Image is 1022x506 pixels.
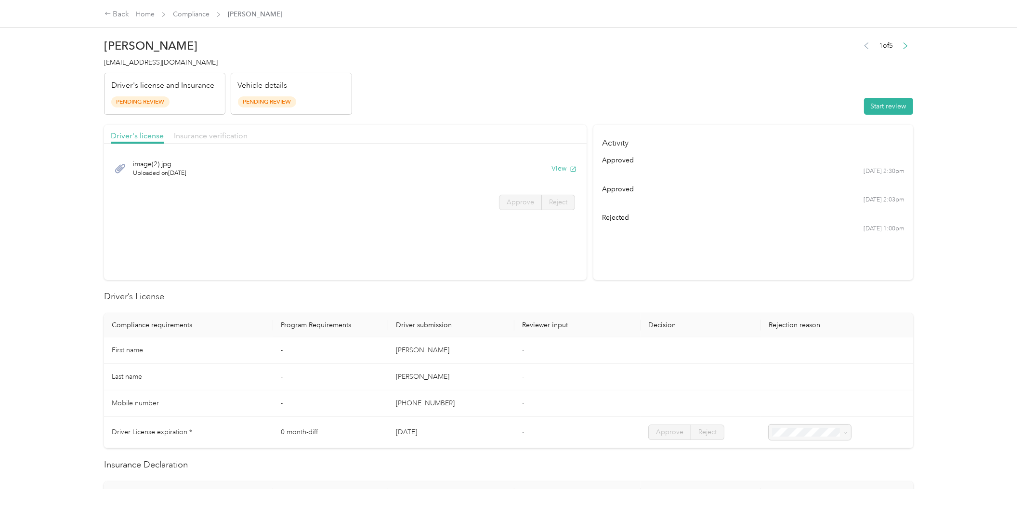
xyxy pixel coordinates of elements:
th: Driver submission [388,313,514,337]
a: Compliance [173,10,210,18]
th: Compliance requirements [104,481,273,506]
span: Last name [112,373,142,381]
div: rejected [602,213,905,223]
span: - [522,428,524,436]
td: - [273,390,388,417]
span: [PERSON_NAME] [228,9,282,19]
h2: Driver’s License [104,290,913,303]
td: - [273,337,388,364]
span: Uploaded on [DATE] [133,169,186,178]
time: [DATE] 2:03pm [864,196,904,204]
span: image(2).jpg [133,159,186,169]
span: Approve [656,428,683,436]
span: Pending Review [111,96,170,107]
td: [PHONE_NUMBER] [388,390,514,417]
td: 0 month-diff [273,417,388,448]
div: approved [602,184,905,194]
th: Decision [641,313,761,337]
span: - [522,373,524,381]
th: Reviewer input [514,481,641,506]
th: Driver submission [388,481,514,506]
time: [DATE] 2:30pm [864,167,904,176]
span: Reject [549,198,567,206]
a: Home [136,10,155,18]
th: Program Requirements [273,481,388,506]
time: [DATE] 1:00pm [864,225,904,233]
th: Rejection reason [761,313,913,337]
span: Driver's license [111,131,164,140]
th: Reviewer input [514,313,641,337]
div: Back [105,9,130,20]
th: Program Requirements [273,313,388,337]
td: Mobile number [104,390,273,417]
th: Compliance requirements [104,313,273,337]
td: - [273,364,388,390]
iframe: Everlance-gr Chat Button Frame [968,452,1022,506]
p: Driver's license and Insurance [111,80,214,92]
span: Mobile number [112,399,159,407]
td: [PERSON_NAME] [388,364,514,390]
p: Vehicle details [238,80,288,92]
td: First name [104,337,273,364]
h4: Activity [593,125,913,155]
th: Decision [641,481,761,506]
td: [DATE] [388,417,514,448]
h2: Insurance Declaration [104,458,913,471]
span: 1 of 5 [879,40,893,51]
span: - [522,399,524,407]
div: approved [602,155,905,165]
span: Driver License expiration * [112,428,192,436]
td: Driver License expiration * [104,417,273,448]
span: [EMAIL_ADDRESS][DOMAIN_NAME] [104,58,218,67]
span: Reject [698,428,717,436]
h2: [PERSON_NAME] [104,39,352,53]
button: View [551,163,577,173]
span: Pending Review [238,96,296,107]
span: First name [112,346,143,354]
td: Last name [104,364,273,390]
td: [PERSON_NAME] [388,337,514,364]
span: Insurance verification [174,131,248,140]
th: Rejection reason [761,481,913,506]
span: - [522,346,524,354]
button: Start review [864,98,913,115]
span: Approve [507,198,534,206]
